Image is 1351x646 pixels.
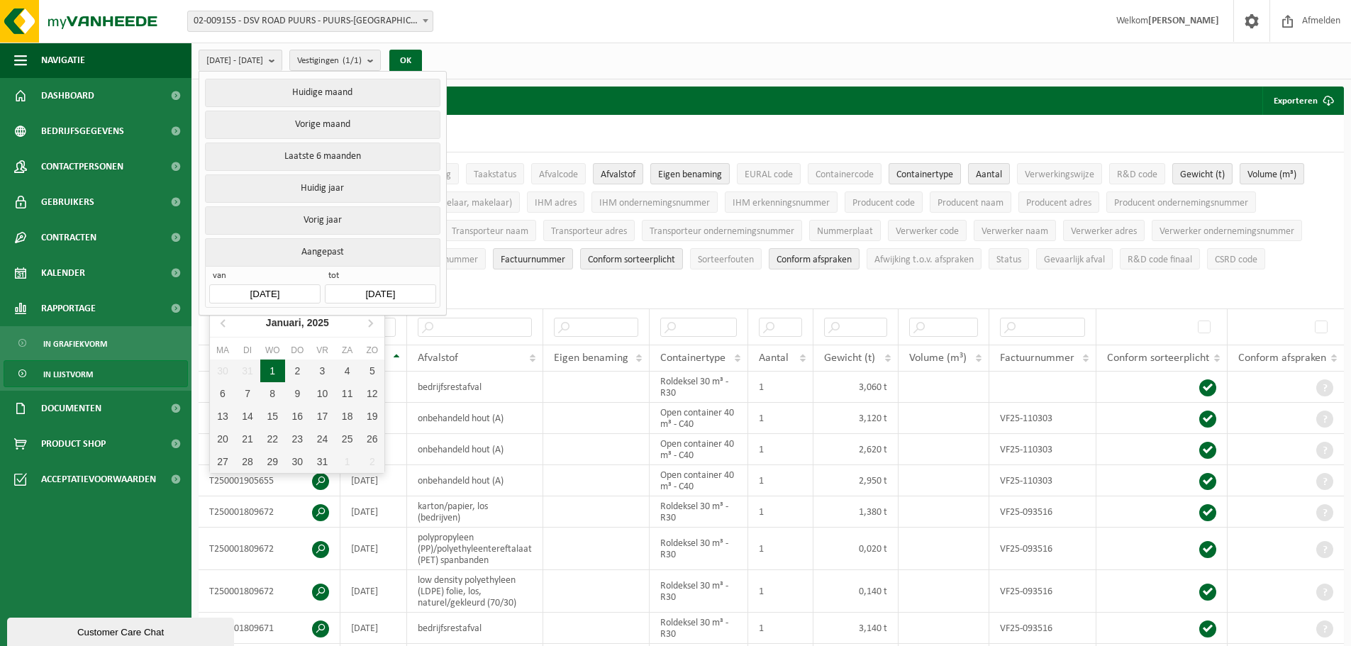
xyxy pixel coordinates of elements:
[1107,352,1209,364] span: Conform sorteerplicht
[816,169,874,180] span: Containercode
[4,330,188,357] a: In grafiekvorm
[889,163,961,184] button: ContainertypeContainertype: Activate to sort
[888,220,967,241] button: Verwerker codeVerwerker code: Activate to sort
[335,405,360,428] div: 18
[650,496,748,528] td: Roldeksel 30 m³ - R30
[1117,169,1157,180] span: R&D code
[968,163,1010,184] button: AantalAantal: Activate to sort
[996,255,1021,265] span: Status
[41,78,94,113] span: Dashboard
[989,613,1096,644] td: VF25-093516
[1025,169,1094,180] span: Verwerkingswijze
[307,318,329,328] i: 2025
[335,343,360,357] div: za
[535,198,577,208] span: IHM adres
[1207,248,1265,269] button: CSRD codeCSRD code: Activate to sort
[260,405,285,428] div: 15
[650,226,794,237] span: Transporteur ondernemingsnummer
[340,570,407,613] td: [DATE]
[260,343,285,357] div: wo
[407,372,543,403] td: bedrijfsrestafval
[745,169,793,180] span: EURAL code
[650,434,748,465] td: Open container 40 m³ - C40
[340,528,407,570] td: [DATE]
[210,360,235,382] div: 30
[199,528,340,570] td: T250001809672
[813,570,899,613] td: 0,140 t
[360,405,384,428] div: 19
[874,255,974,265] span: Afwijking t.o.v. afspraken
[591,191,718,213] button: IHM ondernemingsnummerIHM ondernemingsnummer: Activate to sort
[737,163,801,184] button: EURAL codeEURAL code: Activate to sort
[205,143,440,171] button: Laatste 6 maanden
[360,343,384,357] div: zo
[210,428,235,450] div: 20
[650,570,748,613] td: Roldeksel 30 m³ - R30
[41,462,156,497] span: Acceptatievoorwaarden
[43,361,93,388] span: In lijstvorm
[1036,248,1113,269] button: Gevaarlijk afval : Activate to sort
[210,405,235,428] div: 13
[407,613,543,644] td: bedrijfsrestafval
[601,169,635,180] span: Afvalstof
[199,465,340,496] td: T250001905655
[698,255,754,265] span: Sorteerfouten
[824,352,875,364] span: Gewicht (t)
[817,226,873,237] span: Nummerplaat
[852,198,915,208] span: Producent code
[41,426,106,462] span: Product Shop
[650,613,748,644] td: Roldeksel 30 m³ - R30
[989,496,1096,528] td: VF25-093516
[235,405,260,428] div: 14
[1017,163,1102,184] button: VerwerkingswijzeVerwerkingswijze: Activate to sort
[260,428,285,450] div: 22
[982,226,1048,237] span: Verwerker naam
[1247,169,1296,180] span: Volume (m³)
[813,496,899,528] td: 1,380 t
[813,528,899,570] td: 0,020 t
[725,191,838,213] button: IHM erkenningsnummerIHM erkenningsnummer: Activate to sort
[501,255,565,265] span: Factuurnummer
[660,352,725,364] span: Containertype
[748,465,813,496] td: 1
[845,191,923,213] button: Producent codeProducent code: Activate to sort
[209,270,320,284] span: van
[188,11,433,31] span: 02-009155 - DSV ROAD PUURS - PUURS-SINT-AMANDS
[199,372,340,403] td: T250002255430
[285,405,310,428] div: 16
[1160,226,1294,237] span: Verwerker ondernemingsnummer
[896,226,959,237] span: Verwerker code
[452,226,528,237] span: Transporteur naam
[1180,169,1225,180] span: Gewicht (t)
[539,169,578,180] span: Afvalcode
[407,496,543,528] td: karton/papier, los (bedrijven)
[340,613,407,644] td: [DATE]
[1018,191,1099,213] button: Producent adresProducent adres: Activate to sort
[205,238,440,266] button: Aangepast
[325,270,435,284] span: tot
[260,450,285,473] div: 29
[285,382,310,405] div: 9
[205,174,440,203] button: Huidig jaar
[474,169,516,180] span: Taakstatus
[989,528,1096,570] td: VF25-093516
[1109,163,1165,184] button: R&D codeR&amp;D code: Activate to sort
[809,220,881,241] button: NummerplaatNummerplaat: Activate to sort
[813,434,899,465] td: 2,620 t
[260,360,285,382] div: 1
[1172,163,1233,184] button: Gewicht (t)Gewicht (t): Activate to sort
[340,496,407,528] td: [DATE]
[642,220,802,241] button: Transporteur ondernemingsnummerTransporteur ondernemingsnummer : Activate to sort
[41,149,123,184] span: Contactpersonen
[285,428,310,450] div: 23
[407,465,543,496] td: onbehandeld hout (A)
[407,528,543,570] td: polypropyleen (PP)/polyethyleentereftalaat (PET) spanbanden
[593,163,643,184] button: AfvalstofAfvalstof: Activate to sort
[199,403,340,434] td: T250002241617
[205,206,440,235] button: Vorig jaar
[235,428,260,450] div: 21
[360,450,384,473] div: 2
[335,360,360,382] div: 4
[938,198,1003,208] span: Producent naam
